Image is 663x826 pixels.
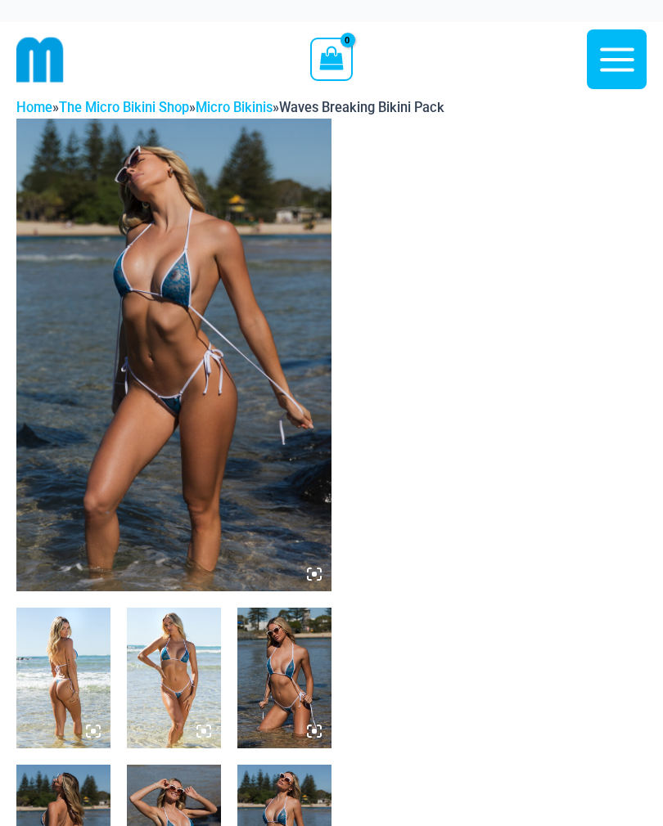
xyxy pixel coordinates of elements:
[16,100,444,115] span: » » »
[196,100,273,115] a: Micro Bikinis
[16,608,110,748] img: Waves Breaking Ocean 312 Top 456 Bottom
[127,608,221,748] img: Waves Breaking Ocean 312 Top 456 Bottom
[16,100,52,115] a: Home
[59,100,189,115] a: The Micro Bikini Shop
[279,100,444,115] span: Waves Breaking Bikini Pack
[237,608,331,748] img: Waves Breaking Ocean 312 Top 456 Bottom
[16,119,331,591] img: Waves Breaking Ocean 312 Top 456 Bottom
[310,38,352,80] a: View Shopping Cart, empty
[16,36,64,83] img: cropped mm emblem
